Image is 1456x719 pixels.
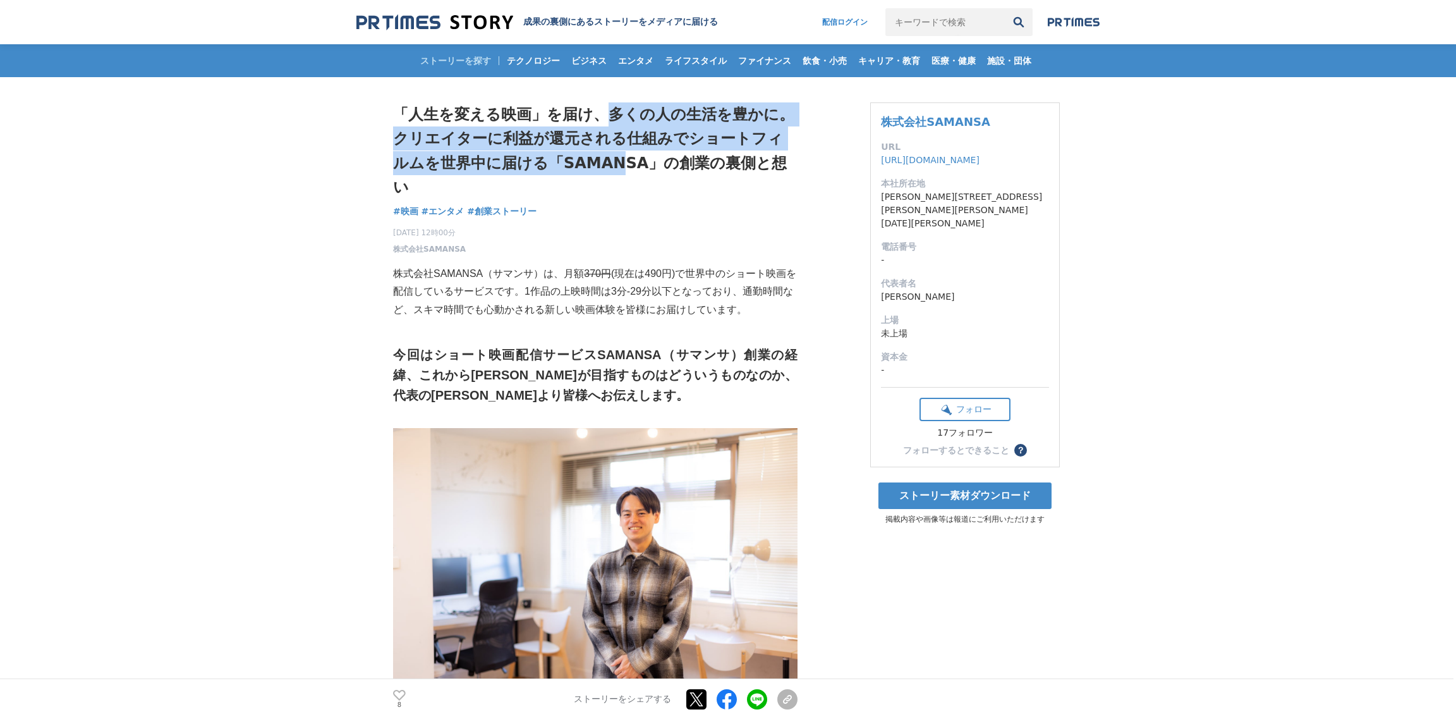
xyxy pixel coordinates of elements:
dt: 代表者名 [881,277,1049,290]
a: #映画 [393,205,418,218]
p: 掲載内容や画像等は報道にご利用いただけます [870,514,1060,525]
img: 成果の裏側にあるストーリーをメディアに届ける [356,14,513,31]
a: エンタメ [613,44,658,77]
img: prtimes [1048,17,1100,27]
span: #エンタメ [422,206,464,217]
span: テクノロジー [502,55,565,66]
h2: 成果の裏側にあるストーリーをメディアに届ける [523,16,718,28]
h1: 「人生を変える映画」を届け、多くの人の生活を豊かに。クリエイターに利益が還元される仕組みでショートフィルムを世界中に届ける「SAMANSA」の創業の裏側と想い [393,102,798,200]
p: 8 [393,702,406,708]
dd: [PERSON_NAME][STREET_ADDRESS][PERSON_NAME][PERSON_NAME][DATE][PERSON_NAME] [881,190,1049,230]
span: #映画 [393,206,418,217]
p: ストーリーをシェアする [574,694,671,705]
a: 成果の裏側にあるストーリーをメディアに届ける 成果の裏側にあるストーリーをメディアに届ける [356,14,718,31]
dt: 電話番号 [881,240,1049,254]
a: 飲食・小売 [798,44,852,77]
button: ？ [1014,444,1027,457]
div: 17フォロワー [919,427,1010,439]
span: 施設・団体 [982,55,1036,66]
a: #創業ストーリー [467,205,537,218]
a: キャリア・教育 [853,44,925,77]
a: [URL][DOMAIN_NAME] [881,155,980,165]
dt: URL [881,140,1049,154]
a: ライフスタイル [660,44,732,77]
dd: - [881,364,1049,377]
span: 飲食・小売 [798,55,852,66]
span: #創業ストーリー [467,206,537,217]
a: テクノロジー [502,44,565,77]
span: 医療・健康 [926,55,981,66]
span: キャリア・教育 [853,55,925,66]
button: 検索 [1005,8,1033,36]
input: キーワードで検索 [885,8,1005,36]
span: ファイナンス [733,55,796,66]
a: 株式会社SAMANSA [881,115,990,128]
a: ビジネス [566,44,612,77]
strong: 今回はショート映画配信サービスSAMANSA（サマンサ）創業の経緯、これから[PERSON_NAME]が目指すものはどういうものなのか、代表の[PERSON_NAME]より皆様へお伝えします。 [393,348,798,402]
button: フォロー [919,398,1010,421]
a: ファイナンス [733,44,796,77]
div: フォローするとできること [903,446,1009,455]
a: 配信ログイン [810,8,880,36]
span: [DATE] 12時00分 [393,227,466,238]
dt: 資本金 [881,350,1049,364]
a: 施設・団体 [982,44,1036,77]
dt: 上場 [881,314,1049,327]
dt: 本社所在地 [881,177,1049,190]
img: thumbnail_c3729c70-91a4-11ee-b172-c9a2294d7cfd.jpg [393,428,798,698]
span: ？ [1016,446,1025,455]
a: 医療・健康 [926,44,981,77]
p: 株式会社SAMANSA（サマンサ）は、月額 (現在は490円)で世界中のショート映画を配信しているサービスです。1作品の上映時間は3分-29分以下となっており、通勤時間など、スキマ時間でも心動か... [393,265,798,319]
span: ライフスタイル [660,55,732,66]
span: ビジネス [566,55,612,66]
s: 370円 [584,268,611,279]
a: 株式会社SAMANSA [393,243,466,255]
dd: - [881,254,1049,267]
a: ストーリー素材ダウンロード [878,482,1052,509]
a: #エンタメ [422,205,464,218]
dd: [PERSON_NAME] [881,290,1049,304]
span: エンタメ [613,55,658,66]
dd: 未上場 [881,327,1049,340]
